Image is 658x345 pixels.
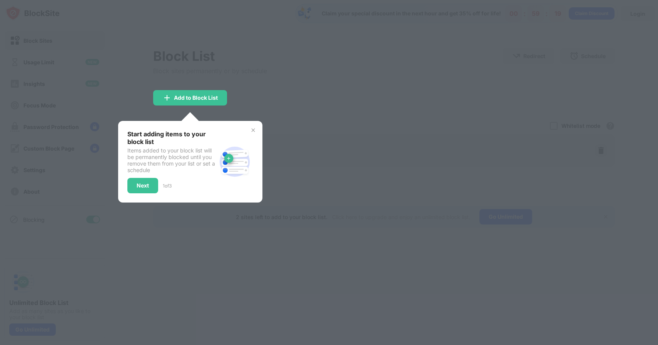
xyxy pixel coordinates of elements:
div: Add to Block List [174,95,218,101]
img: block-site.svg [216,143,253,180]
div: 1 of 3 [163,183,172,189]
div: Items added to your block list will be permanently blocked until you remove them from your list o... [127,147,216,173]
img: x-button.svg [250,127,256,133]
div: Next [137,183,149,189]
div: Start adding items to your block list [127,130,216,146]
